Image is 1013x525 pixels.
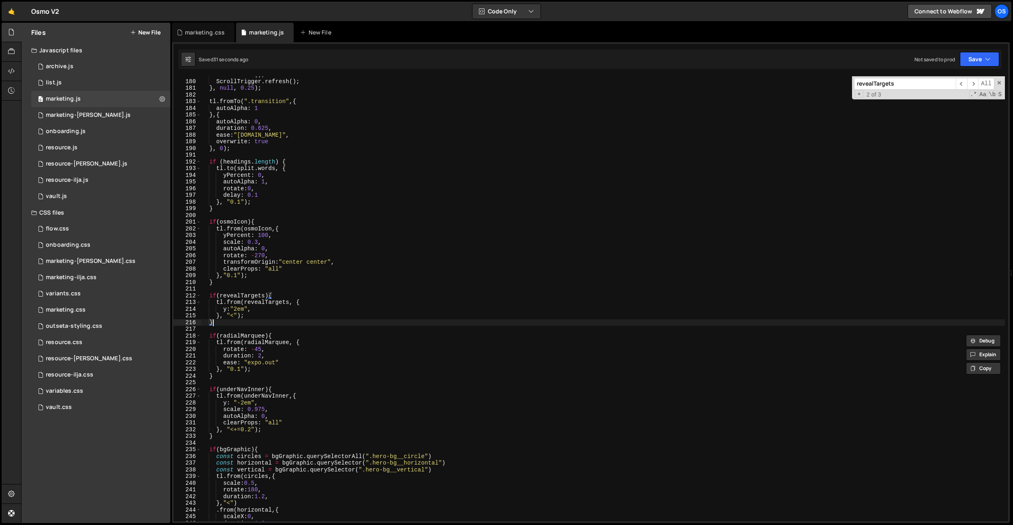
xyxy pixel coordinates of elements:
[31,399,170,415] div: 16596/45153.css
[31,318,170,334] div: 16596/45156.css
[174,379,201,386] div: 225
[174,467,201,473] div: 238
[174,272,201,279] div: 209
[855,90,863,98] span: Toggle Replace mode
[174,453,201,460] div: 236
[46,241,90,249] div: onboarding.css
[185,28,225,37] div: marketing.css
[31,367,170,383] div: 16596/46198.css
[31,91,170,107] div: 16596/45422.js
[174,92,201,99] div: 182
[174,366,201,373] div: 223
[174,373,201,380] div: 224
[31,286,170,302] div: 16596/45511.css
[174,293,201,299] div: 212
[174,486,201,493] div: 241
[174,346,201,353] div: 220
[31,172,170,188] div: 16596/46195.js
[174,245,201,252] div: 205
[31,156,170,172] div: 16596/46194.js
[46,371,93,379] div: resource-ilja.css
[966,362,1001,374] button: Copy
[31,6,59,16] div: Osmo V2
[31,237,170,253] div: 16596/48093.css
[174,152,201,159] div: 191
[174,413,201,420] div: 230
[199,56,248,63] div: Saved
[967,78,979,90] span: ​
[249,28,284,37] div: marketing.js
[46,193,67,200] div: vault.js
[46,290,81,297] div: variants.css
[174,299,201,306] div: 213
[914,56,955,63] div: Not saved to prod
[174,252,201,259] div: 206
[174,118,201,125] div: 186
[46,112,131,119] div: marketing-[PERSON_NAME].js
[31,383,170,399] div: 16596/45154.css
[213,56,248,63] div: 31 seconds ago
[174,353,201,359] div: 221
[46,306,86,314] div: marketing.css
[174,172,201,179] div: 194
[46,79,62,86] div: list.js
[46,95,81,103] div: marketing.js
[31,140,170,156] div: 16596/46183.js
[997,90,1002,99] span: Search In Selection
[174,192,201,199] div: 197
[174,286,201,293] div: 211
[174,159,201,166] div: 192
[21,204,170,221] div: CSS files
[130,29,161,36] button: New File
[174,279,201,286] div: 210
[174,179,201,185] div: 195
[174,440,201,447] div: 234
[174,125,201,132] div: 187
[174,239,201,246] div: 204
[174,138,201,145] div: 189
[174,339,201,346] div: 219
[174,212,201,219] div: 200
[174,145,201,152] div: 190
[174,226,201,232] div: 202
[46,63,73,70] div: archive.js
[174,85,201,92] div: 181
[31,28,46,37] h2: Files
[174,480,201,487] div: 240
[174,105,201,112] div: 184
[31,269,170,286] div: 16596/47731.css
[31,123,170,140] div: 16596/48092.js
[988,90,996,99] span: Whole Word Search
[174,185,201,192] div: 196
[174,259,201,266] div: 207
[46,160,127,168] div: resource-[PERSON_NAME].js
[969,90,978,99] span: RegExp Search
[46,274,97,281] div: marketing-ilja.css
[174,319,201,326] div: 216
[38,97,43,103] span: 0
[174,393,201,400] div: 227
[31,188,170,204] div: 16596/45133.js
[31,221,170,237] div: 16596/47552.css
[174,232,201,239] div: 203
[174,326,201,333] div: 217
[979,90,987,99] span: CaseSensitive Search
[46,225,69,232] div: flow.css
[46,144,77,151] div: resource.js
[21,42,170,58] div: Javascript files
[978,78,994,90] span: Alt-Enter
[994,4,1009,19] div: Os
[174,266,201,273] div: 208
[46,176,88,184] div: resource-ilja.js
[46,258,135,265] div: marketing-[PERSON_NAME].css
[908,4,992,19] a: Connect to Webflow
[174,513,201,520] div: 245
[46,404,72,411] div: vault.css
[174,473,201,480] div: 239
[46,387,83,395] div: variables.css
[174,312,201,319] div: 215
[174,132,201,139] div: 188
[300,28,334,37] div: New File
[174,500,201,507] div: 243
[174,446,201,453] div: 235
